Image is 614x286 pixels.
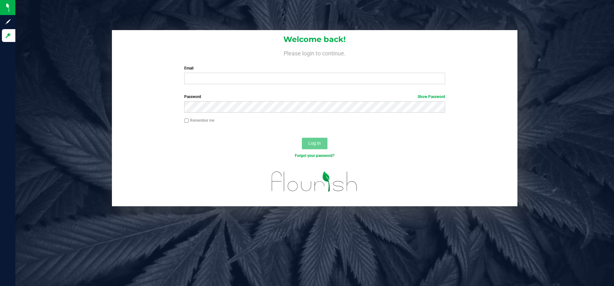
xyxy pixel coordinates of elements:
[308,141,321,146] span: Log In
[295,153,335,158] a: Forgot your password?
[184,118,189,123] input: Remember me
[184,94,201,99] span: Password
[112,49,517,56] h4: Please login to continue.
[264,165,365,198] img: flourish_logo.svg
[112,35,517,44] h1: Welcome back!
[5,19,11,25] inline-svg: Sign up
[5,32,11,39] inline-svg: Log in
[184,118,214,123] label: Remember me
[302,138,327,149] button: Log In
[184,65,445,71] label: Email
[418,94,445,99] a: Show Password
